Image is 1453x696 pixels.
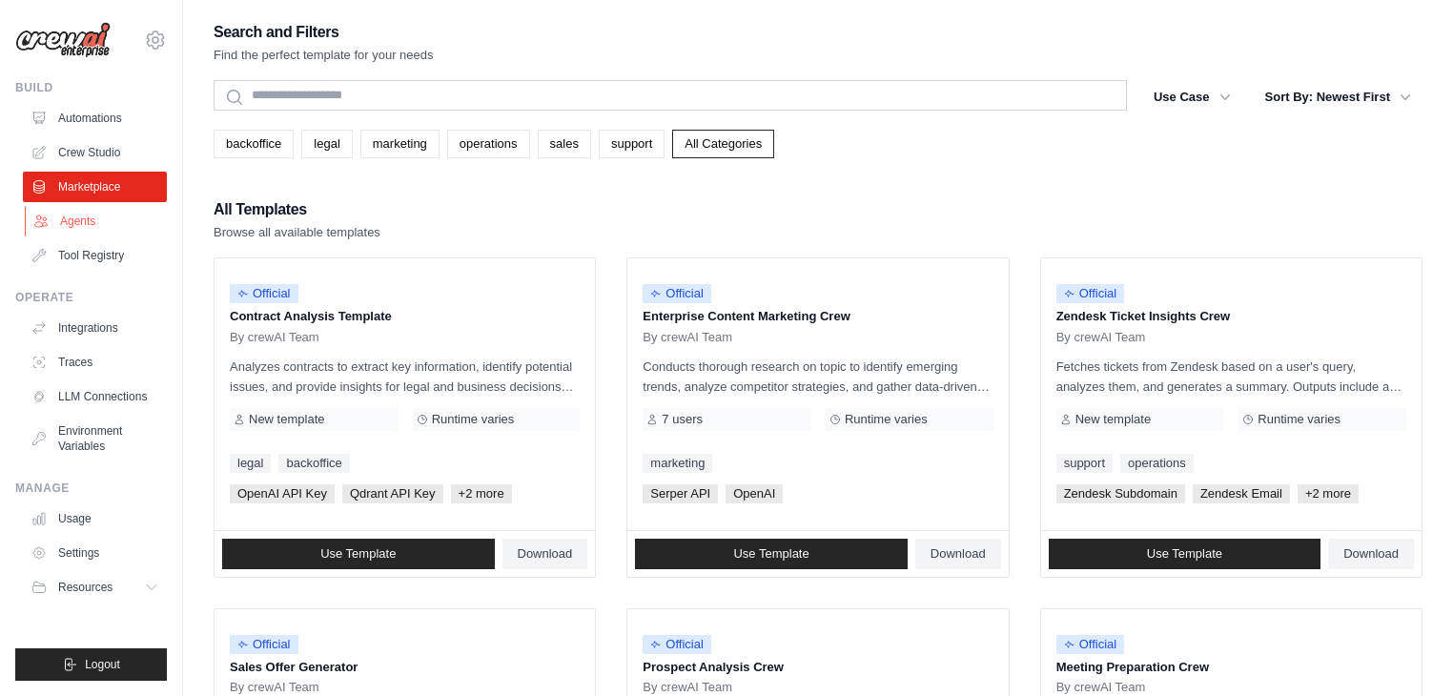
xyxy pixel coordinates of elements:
[230,484,335,503] span: OpenAI API Key
[230,680,319,695] span: By crewAI Team
[230,330,319,345] span: By crewAI Team
[643,330,732,345] span: By crewAI Team
[915,539,1001,569] a: Download
[1193,484,1290,503] span: Zendesk Email
[278,454,349,473] a: backoffice
[643,680,732,695] span: By crewAI Team
[643,284,711,303] span: Official
[360,130,440,158] a: marketing
[726,484,783,503] span: OpenAI
[214,19,434,46] h2: Search and Filters
[15,481,167,496] div: Manage
[58,580,113,595] span: Resources
[320,546,396,562] span: Use Template
[214,46,434,65] p: Find the perfect template for your needs
[230,658,580,677] p: Sales Offer Generator
[1147,546,1222,562] span: Use Template
[301,130,352,158] a: legal
[447,130,530,158] a: operations
[1056,454,1113,473] a: support
[1120,454,1194,473] a: operations
[23,503,167,534] a: Usage
[845,412,928,427] span: Runtime varies
[1075,412,1151,427] span: New template
[502,539,588,569] a: Download
[451,484,512,503] span: +2 more
[432,412,515,427] span: Runtime varies
[23,416,167,461] a: Environment Variables
[1056,357,1406,397] p: Fetches tickets from Zendesk based on a user's query, analyzes them, and generates a summary. Out...
[1254,80,1422,114] button: Sort By: Newest First
[342,484,443,503] span: Qdrant API Key
[214,130,294,158] a: backoffice
[230,357,580,397] p: Analyzes contracts to extract key information, identify potential issues, and provide insights fo...
[230,284,298,303] span: Official
[23,347,167,378] a: Traces
[23,137,167,168] a: Crew Studio
[1056,330,1146,345] span: By crewAI Team
[1056,680,1146,695] span: By crewAI Team
[643,454,712,473] a: marketing
[1049,539,1321,569] a: Use Template
[249,412,324,427] span: New template
[23,313,167,343] a: Integrations
[643,484,718,503] span: Serper API
[222,539,495,569] a: Use Template
[23,381,167,412] a: LLM Connections
[931,546,986,562] span: Download
[672,130,774,158] a: All Categories
[15,22,111,58] img: Logo
[15,290,167,305] div: Operate
[643,635,711,654] span: Official
[214,196,380,223] h2: All Templates
[662,412,703,427] span: 7 users
[733,546,808,562] span: Use Template
[1328,539,1414,569] a: Download
[23,172,167,202] a: Marketplace
[599,130,665,158] a: support
[1343,546,1399,562] span: Download
[23,240,167,271] a: Tool Registry
[643,307,993,326] p: Enterprise Content Marketing Crew
[85,657,120,672] span: Logout
[1056,658,1406,677] p: Meeting Preparation Crew
[15,80,167,95] div: Build
[214,223,380,242] p: Browse all available templates
[230,635,298,654] span: Official
[15,648,167,681] button: Logout
[230,454,271,473] a: legal
[230,307,580,326] p: Contract Analysis Template
[1056,484,1185,503] span: Zendesk Subdomain
[1142,80,1242,114] button: Use Case
[1056,635,1125,654] span: Official
[538,130,591,158] a: sales
[518,546,573,562] span: Download
[23,572,167,603] button: Resources
[23,103,167,133] a: Automations
[1298,484,1359,503] span: +2 more
[643,357,993,397] p: Conducts thorough research on topic to identify emerging trends, analyze competitor strategies, a...
[643,658,993,677] p: Prospect Analysis Crew
[1056,284,1125,303] span: Official
[25,206,169,236] a: Agents
[635,539,908,569] a: Use Template
[1056,307,1406,326] p: Zendesk Ticket Insights Crew
[23,538,167,568] a: Settings
[1258,412,1340,427] span: Runtime varies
